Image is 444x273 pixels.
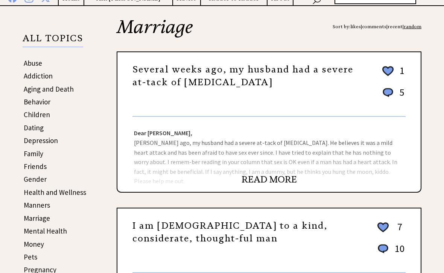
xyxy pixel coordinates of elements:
img: message_round%201.png [381,87,395,99]
td: 5 [396,86,405,106]
a: I am [DEMOGRAPHIC_DATA] to a kind, considerate, thought-ful man [132,220,327,244]
a: comments [362,24,386,29]
a: Health and Wellness [24,188,86,197]
a: likes [350,24,361,29]
a: recent [388,24,403,29]
strong: Dear [PERSON_NAME], [134,129,192,137]
img: message_round%201.png [376,243,390,255]
a: Addiction [24,71,53,80]
img: heart_outline%202.png [381,65,395,78]
td: 1 [396,64,405,85]
img: heart_outline%202.png [376,221,390,234]
a: Friends [24,162,47,171]
a: Aging and Death [24,84,74,94]
div: [PERSON_NAME] ago, my husband had a severe at-tack of [MEDICAL_DATA]. He believes it was a mild h... [117,117,421,192]
a: Abuse [24,59,42,68]
div: Sort by: | | | [333,18,421,36]
a: Marriage [24,214,50,223]
a: Dating [24,123,44,132]
a: READ MORE [242,174,297,185]
a: Gender [24,175,47,184]
a: Pets [24,252,37,261]
a: Several weeks ago, my husband had a severe at-tack of [MEDICAL_DATA] [132,64,353,88]
a: Manners [24,201,50,210]
a: Mental Health [24,226,67,235]
a: Money [24,240,44,249]
p: ALL TOPICS [23,34,83,47]
td: 7 [391,220,405,241]
h2: Marriage [117,18,421,51]
td: 10 [391,242,405,262]
a: random [404,24,421,29]
a: Behavior [24,97,50,106]
a: Depression [24,136,58,145]
a: Family [24,149,43,158]
a: Children [24,110,50,119]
